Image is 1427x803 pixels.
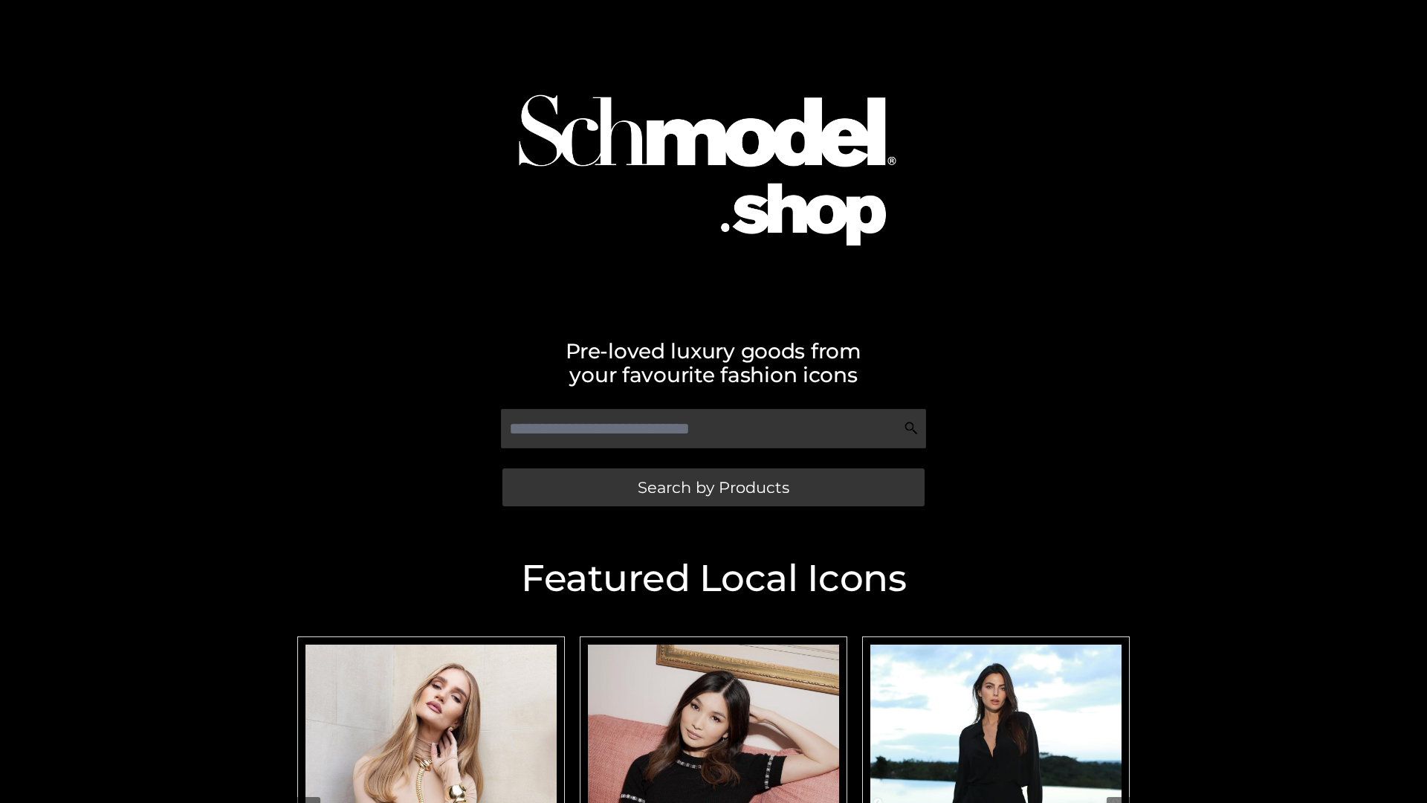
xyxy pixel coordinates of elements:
a: Search by Products [502,468,925,506]
img: Search Icon [904,421,919,436]
h2: Pre-loved luxury goods from your favourite fashion icons [290,339,1137,387]
h2: Featured Local Icons​ [290,560,1137,597]
span: Search by Products [638,480,789,495]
